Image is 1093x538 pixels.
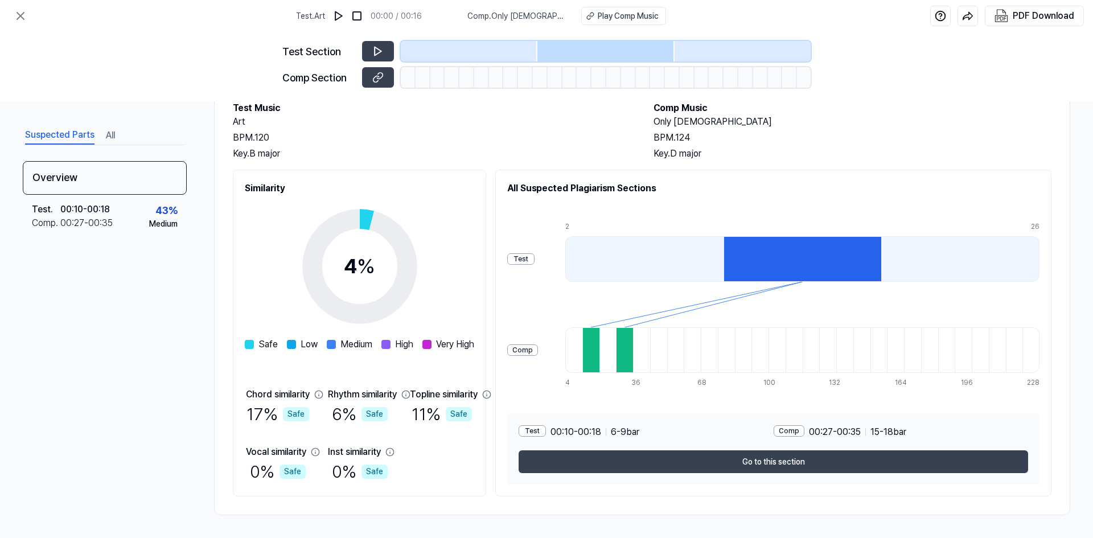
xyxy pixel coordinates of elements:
img: PDF Download [995,9,1008,23]
img: help [935,10,946,22]
div: Safe [361,465,388,479]
div: 132 [829,377,846,388]
div: 36 [631,377,648,388]
img: share [962,10,973,22]
button: Go to this section [519,450,1028,473]
h2: Only [DEMOGRAPHIC_DATA] [654,115,1051,129]
span: Medium [340,338,372,351]
div: Rhythm similarity [328,388,397,401]
div: Test [519,425,546,437]
div: Safe [361,407,388,421]
div: BPM. 124 [654,131,1051,145]
div: Test . [32,203,60,216]
h2: Test Music [233,101,631,115]
span: Safe [258,338,278,351]
span: Comp . Only [DEMOGRAPHIC_DATA] [467,10,568,22]
div: 11 % [412,401,472,427]
span: Low [301,338,318,351]
button: PDF Download [992,6,1076,26]
span: 15 - 18 bar [870,425,906,439]
div: Chord similarity [246,388,310,401]
div: Test Section [282,44,355,59]
div: Play Comp Music [598,10,659,22]
div: 2 [565,221,724,232]
div: Inst similarity [328,445,381,459]
img: stop [351,10,363,22]
span: Very High [436,338,474,351]
div: 228 [1027,377,1039,388]
div: PDF Download [1013,9,1074,23]
div: 00:10 - 00:18 [60,203,110,216]
div: Key. D major [654,147,1051,161]
span: High [395,338,413,351]
div: BPM. 120 [233,131,631,145]
button: Suspected Parts [25,126,94,145]
button: Play Comp Music [581,7,666,25]
div: 26 [1031,221,1039,232]
h2: All Suspected Plagiarism Sections [507,182,1039,195]
span: % [357,254,375,278]
div: Comp . [32,216,60,230]
span: 00:10 - 00:18 [550,425,601,439]
div: 6 % [332,401,388,427]
div: 0 % [332,459,388,484]
div: Topline similarity [410,388,478,401]
div: 196 [961,377,978,388]
div: 00:00 / 00:16 [371,10,422,22]
div: 68 [697,377,714,388]
h2: Comp Music [654,101,1051,115]
div: 17 % [246,401,309,427]
span: 00:27 - 00:35 [809,425,861,439]
span: Test . Art [296,10,325,22]
div: Key. B major [233,147,631,161]
button: All [106,126,115,145]
span: 6 - 9 bar [611,425,639,439]
div: Comp [774,425,804,437]
div: 100 [763,377,780,388]
div: Vocal similarity [246,445,306,459]
div: 0 % [250,459,306,484]
div: Safe [446,407,472,421]
div: 00:27 - 00:35 [60,216,113,230]
div: Test [507,253,535,265]
div: 4 [565,377,582,388]
h2: Art [233,115,631,129]
h2: Similarity [245,182,474,195]
div: 43 % [155,203,178,218]
img: play [333,10,344,22]
div: Comp Section [282,70,355,85]
div: 4 [344,251,375,282]
div: Safe [280,465,306,479]
div: 164 [895,377,912,388]
div: Comp [507,344,538,356]
div: Medium [149,218,178,230]
div: Safe [283,407,309,421]
div: Overview [23,161,187,195]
